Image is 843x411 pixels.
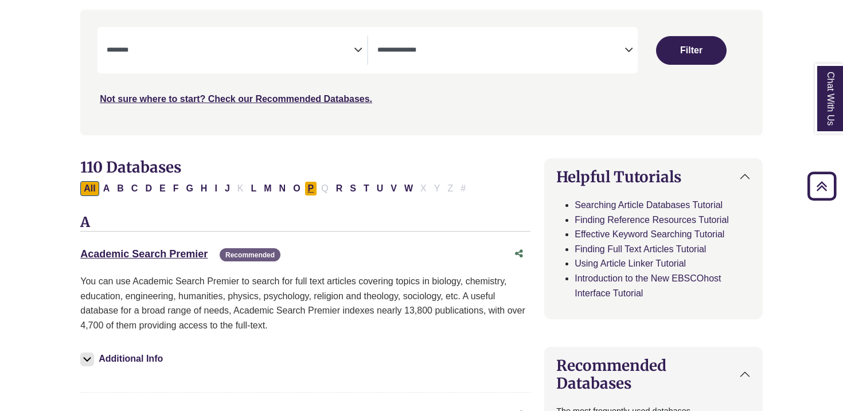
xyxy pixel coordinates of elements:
textarea: Search [107,46,354,56]
button: Filter Results D [142,181,155,196]
a: Using Article Linker Tutorial [575,259,686,268]
button: Filter Results H [197,181,211,196]
textarea: Search [377,46,625,56]
button: Filter Results O [290,181,303,196]
span: Recommended [220,248,280,261]
button: Filter Results W [401,181,416,196]
button: Filter Results V [387,181,400,196]
a: Back to Top [803,178,840,194]
button: Share this database [508,243,530,265]
button: Filter Results M [260,181,275,196]
button: Filter Results B [114,181,127,196]
div: Alpha-list to filter by first letter of database name [80,183,470,193]
a: Finding Full Text Articles Tutorial [575,244,706,254]
a: Searching Article Databases Tutorial [575,200,723,210]
button: Additional Info [80,351,166,367]
button: Filter Results U [373,181,387,196]
span: 110 Databases [80,158,181,177]
button: Filter Results N [276,181,290,196]
button: Filter Results T [360,181,373,196]
button: Submit for Search Results [656,36,727,65]
button: Filter Results L [247,181,260,196]
a: Effective Keyword Searching Tutorial [575,229,724,239]
button: Filter Results A [100,181,114,196]
button: All [80,181,99,196]
h3: A [80,214,530,232]
p: You can use Academic Search Premier to search for full text articles covering topics in biology, ... [80,274,530,332]
button: Filter Results C [128,181,142,196]
button: Helpful Tutorials [545,159,762,195]
nav: Search filters [80,10,763,135]
button: Filter Results F [170,181,182,196]
button: Filter Results G [182,181,196,196]
button: Filter Results J [221,181,233,196]
button: Filter Results R [333,181,346,196]
button: Recommended Databases [545,347,762,401]
button: Filter Results E [156,181,169,196]
button: Filter Results P [305,181,318,196]
a: Introduction to the New EBSCOhost Interface Tutorial [575,273,721,298]
a: Finding Reference Resources Tutorial [575,215,729,225]
a: Academic Search Premier [80,248,208,260]
button: Filter Results S [346,181,360,196]
button: Filter Results I [211,181,220,196]
a: Not sure where to start? Check our Recommended Databases. [100,94,372,104]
